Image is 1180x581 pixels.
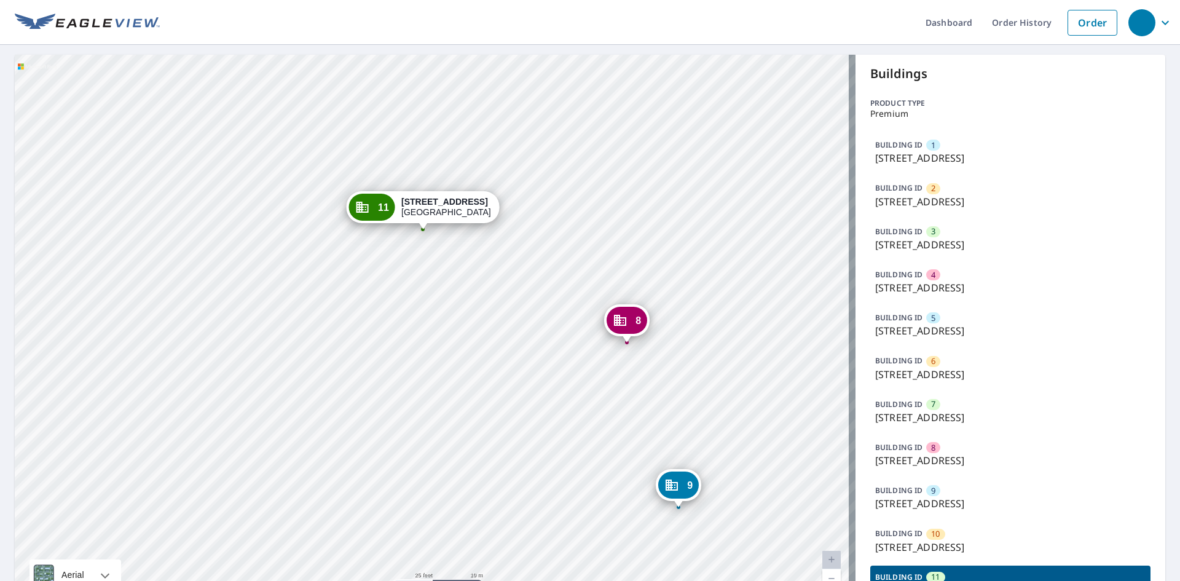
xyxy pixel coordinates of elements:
p: BUILDING ID [875,399,922,409]
p: BUILDING ID [875,442,922,453]
p: BUILDING ID [875,140,922,150]
div: Dropped pin, building 8, Commercial property, 4440 University Pkwy San Bernardino, CA 92407 [604,304,650,342]
div: [GEOGRAPHIC_DATA] [401,197,491,218]
span: 1 [931,140,935,151]
span: 6 [931,355,935,367]
img: EV Logo [15,14,160,32]
span: 8 [931,442,935,454]
span: 9 [687,481,693,490]
p: [STREET_ADDRESS] [875,237,1146,252]
p: [STREET_ADDRESS] [875,367,1146,382]
strong: [STREET_ADDRESS] [401,197,488,207]
span: 11 [378,203,389,212]
span: 9 [931,485,935,497]
span: 4 [931,269,935,281]
p: BUILDING ID [875,269,922,280]
p: [STREET_ADDRESS] [875,323,1146,338]
p: Buildings [870,65,1150,83]
p: BUILDING ID [875,312,922,323]
p: BUILDING ID [875,528,922,539]
a: Current Level 20, Zoom In Disabled [822,551,841,569]
span: 7 [931,398,935,410]
p: BUILDING ID [875,485,922,496]
p: [STREET_ADDRESS] [875,151,1146,165]
p: Product type [870,98,1150,109]
p: Premium [870,109,1150,119]
a: Order [1068,10,1117,36]
p: [STREET_ADDRESS] [875,280,1146,295]
span: 3 [931,226,935,237]
span: 10 [931,528,940,540]
p: [STREET_ADDRESS] [875,540,1146,555]
span: 5 [931,312,935,324]
span: 8 [635,316,641,325]
p: BUILDING ID [875,355,922,366]
p: BUILDING ID [875,183,922,193]
p: [STREET_ADDRESS] [875,410,1146,425]
p: [STREET_ADDRESS] [875,496,1146,511]
p: [STREET_ADDRESS] [875,453,1146,468]
p: BUILDING ID [875,226,922,237]
div: Dropped pin, building 11, Commercial property, 4455 University Pkwy San Bernardino, CA 92407 [347,191,500,229]
div: Dropped pin, building 9, Commercial property, 4440 University Pkwy San Bernardino, CA 92407 [656,469,701,507]
span: 2 [931,183,935,194]
p: [STREET_ADDRESS] [875,194,1146,209]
